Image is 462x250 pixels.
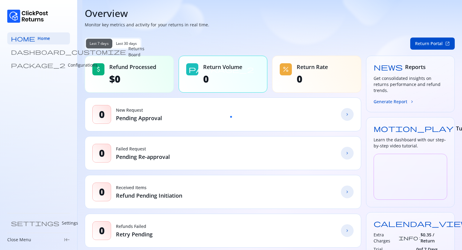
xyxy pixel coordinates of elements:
span: dashboard_customize [11,49,126,55]
a: package_2 Configurations [7,59,70,71]
a: dashboard_customize Returns Board [7,46,70,58]
span: settings [11,220,59,226]
p: Returns Board [128,46,144,58]
span: home [11,35,35,41]
span: Home [38,35,50,41]
img: Logo [7,10,48,23]
a: settings Settings [7,217,70,229]
span: keyboard_tab_rtl [64,237,70,243]
span: package_2 [11,62,65,68]
p: Configurations [68,62,97,68]
div: Close Menukeyboard_tab_rtl [7,237,70,243]
p: Close Menu [7,237,31,243]
p: Settings [62,220,78,226]
a: home Home [7,32,70,44]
